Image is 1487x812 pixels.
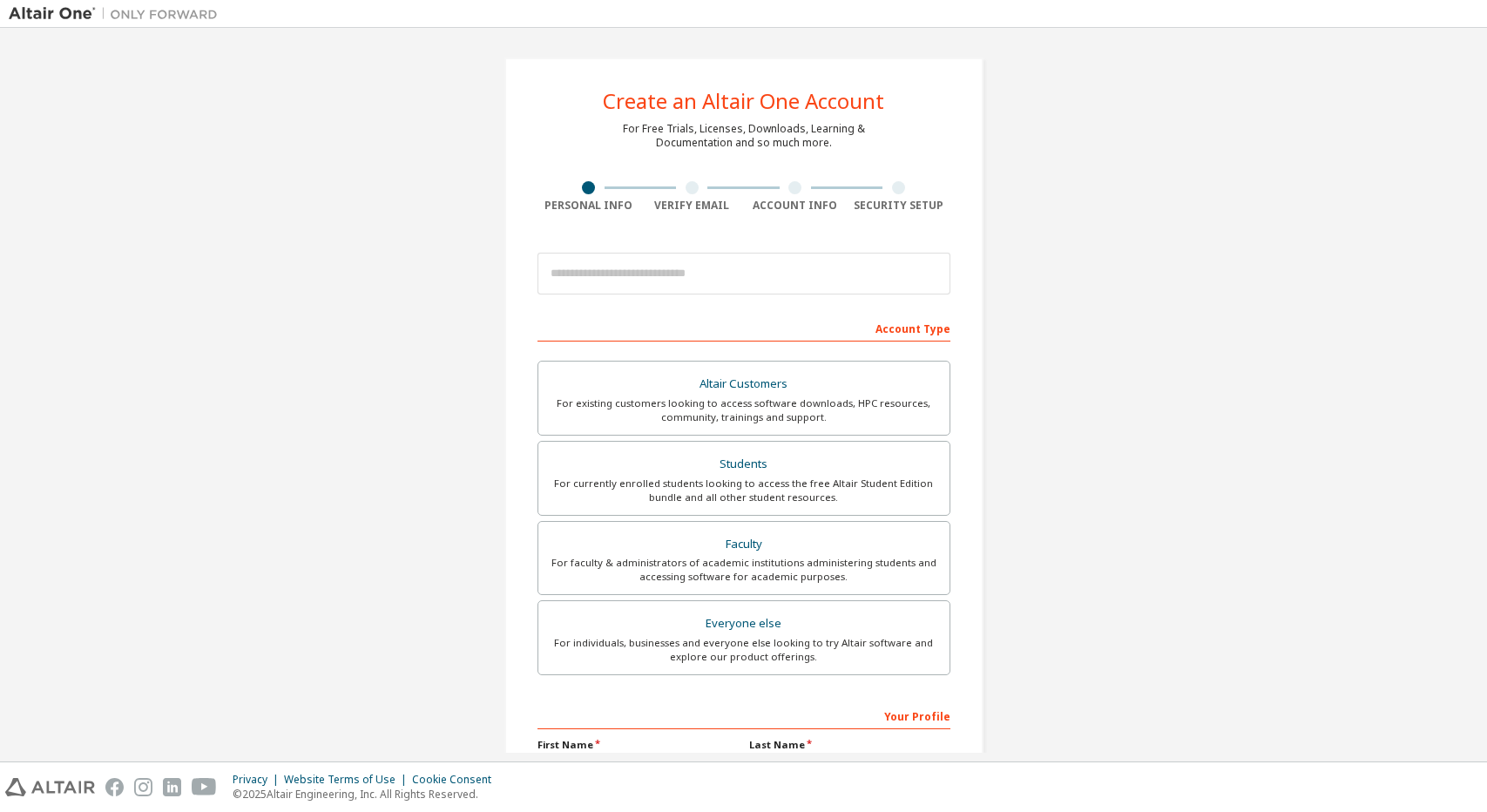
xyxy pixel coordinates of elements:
[5,778,95,796] img: altair_logo.svg
[749,738,950,752] label: Last Name
[537,701,950,729] div: Your Profile
[233,787,502,802] p: © 2025 Altair Engineering, Inc. All Rights Reserved.
[163,778,181,796] img: linkedin.svg
[847,199,950,213] div: Security Setup
[549,636,939,664] div: For individuals, businesses and everyone else looking to try Altair software and explore our prod...
[412,773,502,787] div: Cookie Consent
[640,199,744,213] div: Verify Email
[105,778,124,796] img: facebook.svg
[9,5,226,23] img: Altair One
[192,778,217,796] img: youtube.svg
[549,452,939,477] div: Students
[744,199,848,213] div: Account Info
[603,91,884,112] div: Create an Altair One Account
[549,372,939,396] div: Altair Customers
[549,532,939,557] div: Faculty
[549,396,939,424] div: For existing customers looking to access software downloads, HPC resources, community, trainings ...
[233,773,284,787] div: Privacy
[284,773,412,787] div: Website Terms of Use
[134,778,152,796] img: instagram.svg
[537,738,739,752] label: First Name
[537,199,641,213] div: Personal Info
[549,556,939,584] div: For faculty & administrators of academic institutions administering students and accessing softwa...
[549,612,939,636] div: Everyone else
[549,477,939,504] div: For currently enrolled students looking to access the free Altair Student Edition bundle and all ...
[623,122,865,150] div: For Free Trials, Licenses, Downloads, Learning & Documentation and so much more.
[537,314,950,342] div: Account Type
